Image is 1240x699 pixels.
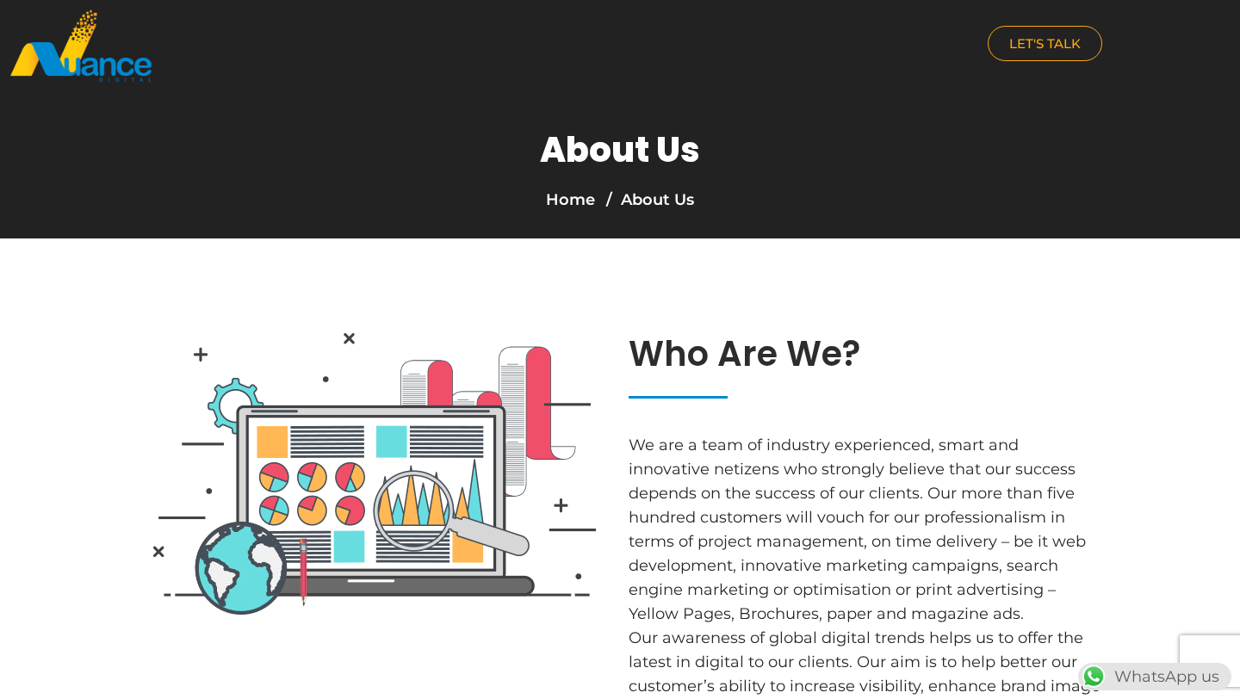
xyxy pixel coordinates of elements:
[9,9,153,84] img: nuance-qatar_logo
[1009,37,1081,50] span: LET'S TALK
[1080,663,1107,690] img: WhatsApp
[629,433,1102,626] p: We are a team of industry experienced, smart and innovative netizens who strongly believe that ou...
[546,190,595,209] a: Home
[988,26,1102,61] a: LET'S TALK
[9,9,611,84] a: nuance-qatar_logo
[1078,663,1231,690] div: WhatsApp us
[540,129,700,170] h1: About Us
[1078,667,1231,686] a: WhatsAppWhatsApp us
[629,333,1102,374] h2: Who Are We?
[602,188,694,212] li: About Us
